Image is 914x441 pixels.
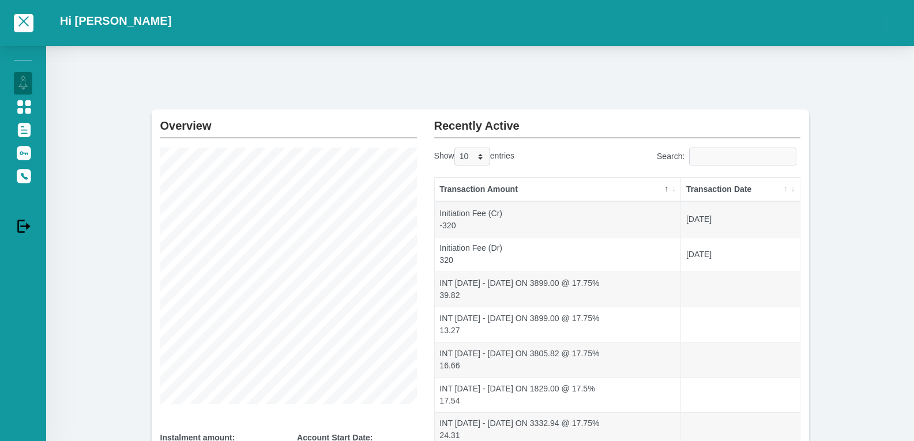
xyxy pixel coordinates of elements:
li: Manage [14,54,32,65]
a: Contact Us [14,164,32,186]
label: Show entries [434,148,514,165]
td: INT [DATE] - [DATE] ON 1829.00 @ 17.5% 17.54 [435,377,682,412]
h2: Hi [PERSON_NAME] [60,14,171,28]
a: Manage Account [14,95,32,117]
label: Search: [657,148,800,165]
input: Search: [689,148,796,165]
td: Initiation Fee (Cr) -320 [435,202,682,237]
a: Update Password [14,141,32,163]
td: [DATE] [681,202,799,237]
th: Transaction Amount: activate to sort column descending [435,178,682,202]
h2: Recently Active [434,110,800,133]
td: INT [DATE] - [DATE] ON 3899.00 @ 17.75% 39.82 [435,272,682,307]
td: INT [DATE] - [DATE] ON 3805.82 @ 17.75% 16.66 [435,342,682,377]
th: Transaction Date: activate to sort column ascending [681,178,799,202]
a: Dashboard [14,72,32,94]
a: Logout [14,214,32,236]
td: INT [DATE] - [DATE] ON 3899.00 @ 17.75% 13.27 [435,307,682,342]
a: Documents [14,118,32,140]
select: Showentries [454,148,490,165]
td: [DATE] [681,237,799,272]
h2: Overview [160,110,417,133]
td: Initiation Fee (Dr) 320 [435,237,682,272]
